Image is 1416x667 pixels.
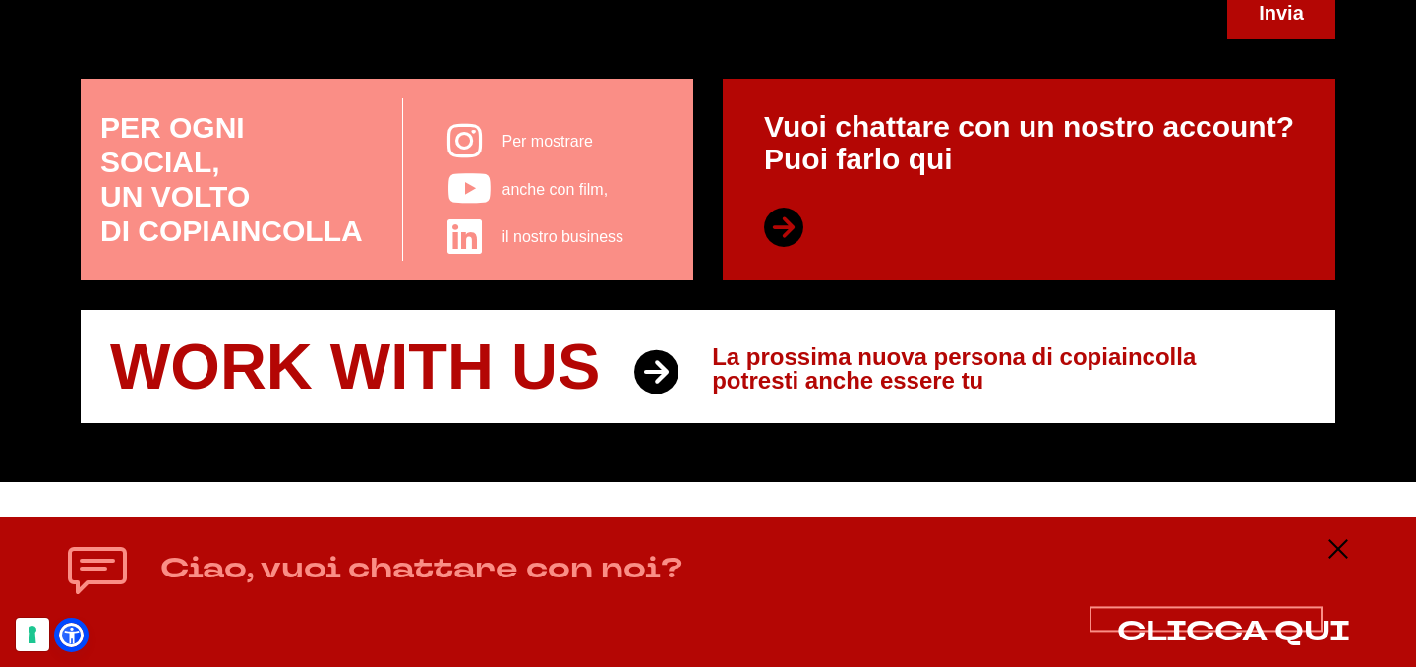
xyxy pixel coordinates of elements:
[59,623,84,647] a: Open Accessibility Menu
[81,310,1335,423] a: Work with us La prossima nuova persona di copiaincollapotresti anche essere tu
[502,228,624,245] span: il nostro business
[160,549,682,589] h4: Ciao, vuoi chattare con noi?
[100,110,373,248] p: PER OGNI SOCIAL, UN VOLTO DI COPIAINCOLLA
[438,165,675,213] a: anche con film,
[712,345,1196,393] span: La prossima nuova persona di copiaincolla potresti anche essere tu
[110,331,600,402] span: Work with us
[1259,2,1304,24] span: Invia
[502,181,609,198] span: anche con film,
[764,110,1294,248] p: Vuoi chattare con un nostro account? Puoi farlo qui
[723,79,1335,281] a: Vuoi chattare con un nostro account?Puoi farlo qui
[1117,616,1350,647] button: CLICCA QUI
[1117,612,1350,650] span: CLICCA QUI
[438,118,675,166] a: Per mostrare
[502,133,593,150] span: Per mostrare
[16,618,49,651] button: Le tue preferenze relative al consenso per le tecnologie di tracciamento
[438,213,675,262] a: il nostro business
